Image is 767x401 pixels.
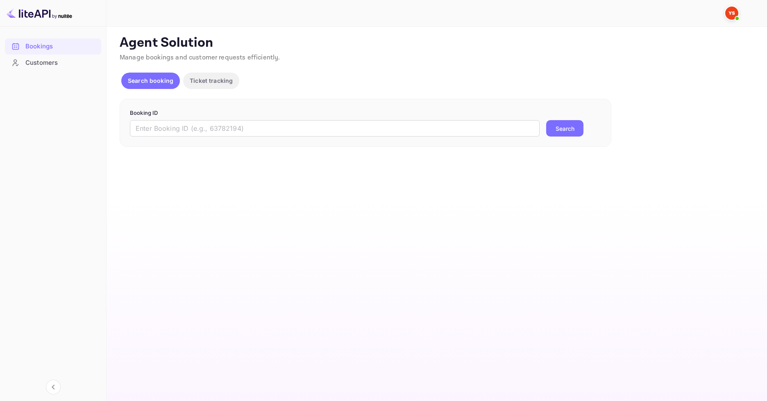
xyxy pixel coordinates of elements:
[7,7,72,20] img: LiteAPI logo
[190,76,233,85] p: Ticket tracking
[130,120,540,137] input: Enter Booking ID (e.g., 63782194)
[5,39,101,54] a: Bookings
[130,109,601,117] p: Booking ID
[120,35,752,51] p: Agent Solution
[5,55,101,70] a: Customers
[25,42,97,51] div: Bookings
[5,39,101,55] div: Bookings
[5,55,101,71] div: Customers
[725,7,738,20] img: Yandex Support
[128,76,173,85] p: Search booking
[46,380,61,394] button: Collapse navigation
[25,58,97,68] div: Customers
[546,120,583,137] button: Search
[120,53,280,62] span: Manage bookings and customer requests efficiently.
